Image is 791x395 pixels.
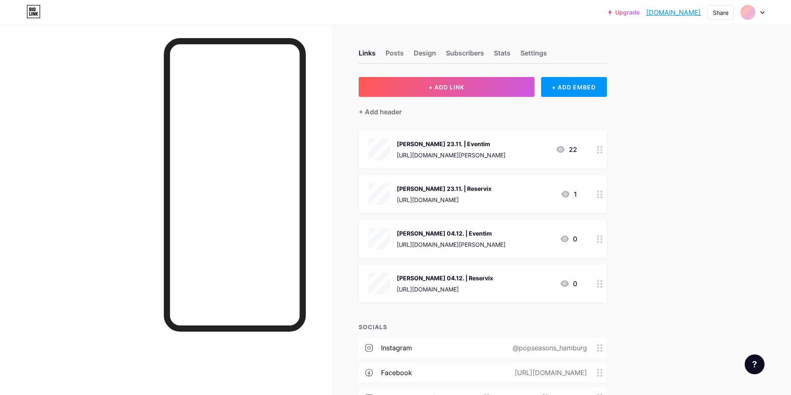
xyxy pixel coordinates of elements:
div: + ADD EMBED [541,77,607,97]
div: Posts [386,48,404,63]
div: [PERSON_NAME] 23.11. | Reservix [397,184,491,193]
div: [URL][DOMAIN_NAME] [397,285,493,294]
div: Subscribers [446,48,484,63]
div: + Add header [359,107,402,117]
div: Design [414,48,436,63]
div: 1 [561,189,577,199]
div: Settings [520,48,547,63]
span: + ADD LINK [429,84,464,91]
div: 0 [560,234,577,244]
div: [URL][DOMAIN_NAME][PERSON_NAME] [397,240,506,249]
div: Stats [494,48,511,63]
div: [URL][DOMAIN_NAME] [501,368,597,378]
div: [URL][DOMAIN_NAME][PERSON_NAME] [397,151,506,159]
div: Links [359,48,376,63]
div: facebook [381,368,412,378]
div: @popseasons_hamburg [499,343,597,353]
div: 0 [560,279,577,289]
a: Upgrade [608,9,640,16]
div: SOCIALS [359,323,607,331]
div: [PERSON_NAME] 23.11. | Eventim [397,140,506,148]
div: 22 [556,145,577,154]
div: Share [713,8,729,17]
div: [URL][DOMAIN_NAME] [397,195,491,204]
button: + ADD LINK [359,77,535,97]
a: [DOMAIN_NAME] [646,7,701,17]
div: instagram [381,343,412,353]
div: [PERSON_NAME] 04.12. | Eventim [397,229,506,238]
div: [PERSON_NAME] 04.12. | Reservix [397,274,493,282]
